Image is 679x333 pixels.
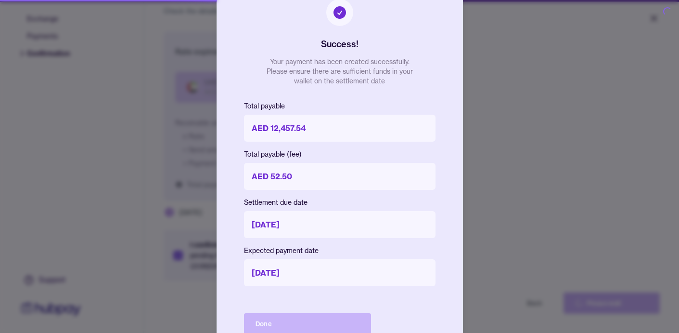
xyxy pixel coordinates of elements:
p: Total payable (fee) [244,149,436,159]
p: Your payment has been created successfully. Please ensure there are sufficient funds in your wall... [263,57,417,86]
p: AED 12,457.54 [244,115,436,142]
h2: Success! [321,38,359,51]
p: AED 52.50 [244,163,436,190]
p: Expected payment date [244,246,436,255]
p: [DATE] [244,211,436,238]
p: [DATE] [244,259,436,286]
p: Total payable [244,101,436,111]
p: Settlement due date [244,198,436,207]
